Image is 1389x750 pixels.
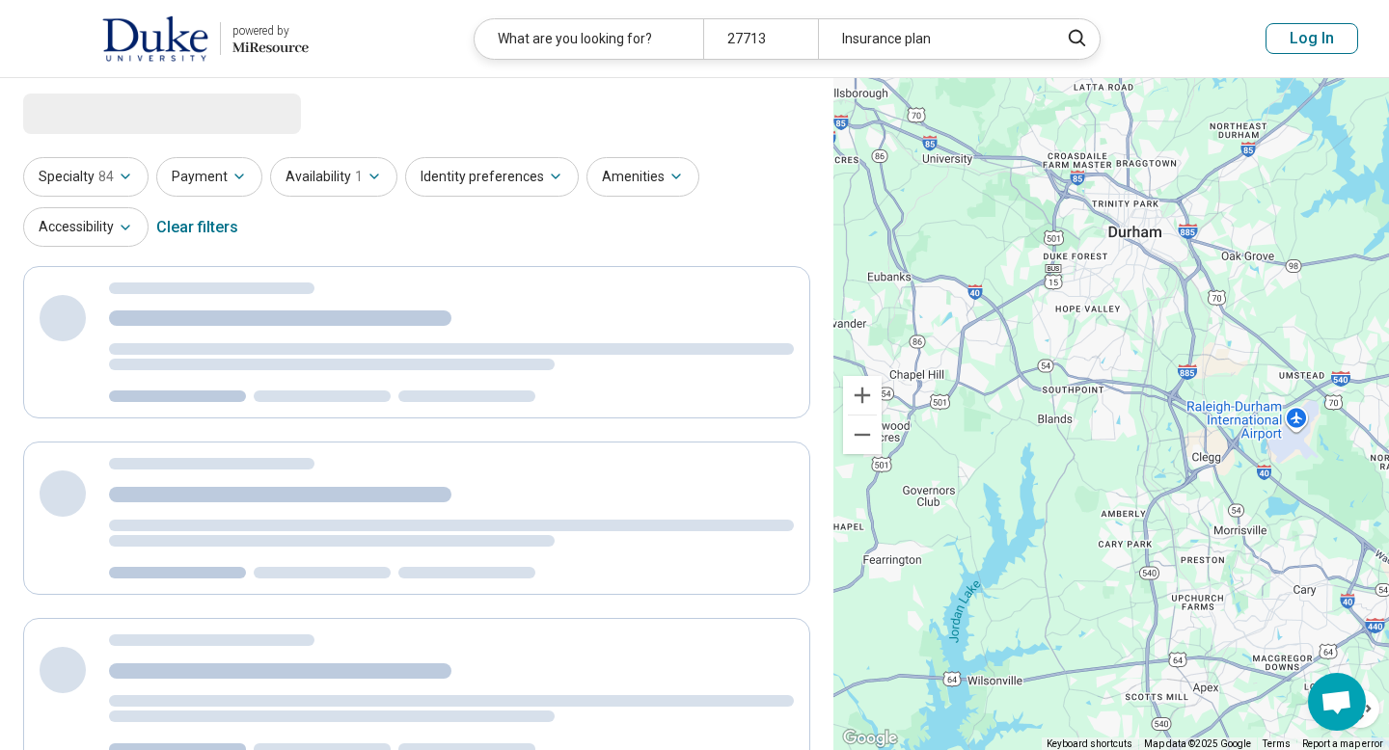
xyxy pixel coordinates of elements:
div: Clear filters [156,204,238,251]
button: Amenities [586,157,699,197]
button: Zoom in [843,376,882,415]
span: 1 [355,167,363,187]
a: Duke Universitypowered by [31,15,309,62]
button: Specialty84 [23,157,149,197]
div: What are you looking for? [475,19,703,59]
button: Payment [156,157,262,197]
span: 84 [98,167,114,187]
span: Map data ©2025 Google [1144,738,1251,749]
div: Open chat [1308,673,1366,731]
div: 27713 [703,19,818,59]
button: Identity preferences [405,157,579,197]
button: Accessibility [23,207,149,247]
img: Duke University [102,15,208,62]
button: Zoom out [843,415,882,454]
div: powered by [232,22,309,40]
span: Loading... [23,94,185,132]
button: Availability1 [270,157,397,197]
button: Log In [1266,23,1358,54]
a: Report a map error [1302,738,1383,749]
a: Terms (opens in new tab) [1263,738,1291,749]
div: Insurance plan [818,19,1047,59]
